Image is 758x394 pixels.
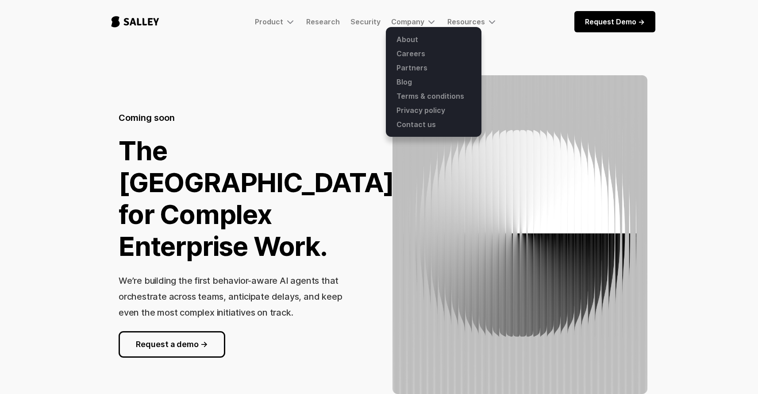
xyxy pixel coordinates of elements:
a: Security [350,17,381,26]
a: Privacy policy [391,103,476,117]
nav: Company [386,27,481,137]
a: Request a demo -> [119,331,225,358]
a: Partners [391,61,476,75]
a: Blog [391,75,476,89]
a: Terms & conditions [391,89,476,103]
div: Product [255,17,283,26]
h5: Coming soon [119,112,175,124]
h3: We’re building the first behavior-aware AI agents that orchestrate across teams, anticipate delay... [119,275,342,318]
div: Company [391,17,424,26]
a: Contact us [391,117,476,131]
a: home [103,7,167,36]
a: Research [306,17,340,26]
h1: The [GEOGRAPHIC_DATA] for Complex Enterprise Work. [119,135,394,262]
a: About [391,32,476,46]
a: Request Demo -> [574,11,655,32]
a: Careers [391,46,476,61]
div: Resources [447,16,497,27]
div: Product [255,16,296,27]
div: Company [391,16,437,27]
div: Resources [447,17,485,26]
